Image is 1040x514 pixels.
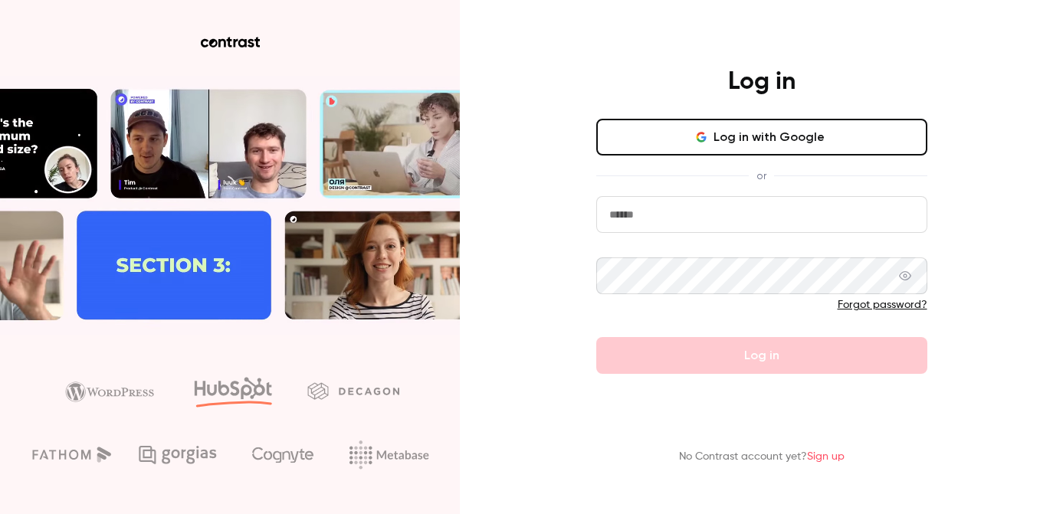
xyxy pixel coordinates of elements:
a: Sign up [807,451,845,462]
a: Forgot password? [838,300,927,310]
span: or [749,168,774,184]
p: No Contrast account yet? [679,449,845,465]
button: Log in with Google [596,119,927,156]
img: decagon [307,382,399,399]
h4: Log in [728,67,796,97]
